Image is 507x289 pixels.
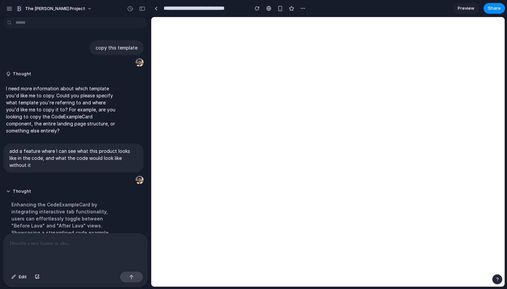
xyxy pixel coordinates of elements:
span: Share [488,5,501,12]
button: Share [484,3,505,14]
button: The [PERSON_NAME] Project [13,3,96,14]
span: Edit [19,274,27,280]
span: The [PERSON_NAME] Project [25,5,85,12]
a: Preview [453,3,480,14]
p: I need more information about which template you'd like me to copy. Could you please specify what... [6,85,118,134]
button: Edit [8,272,30,282]
p: copy this template [96,44,137,51]
p: add a feature where I can see what this product looks like in the code, and what the code would l... [9,148,137,169]
span: Preview [458,5,474,12]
